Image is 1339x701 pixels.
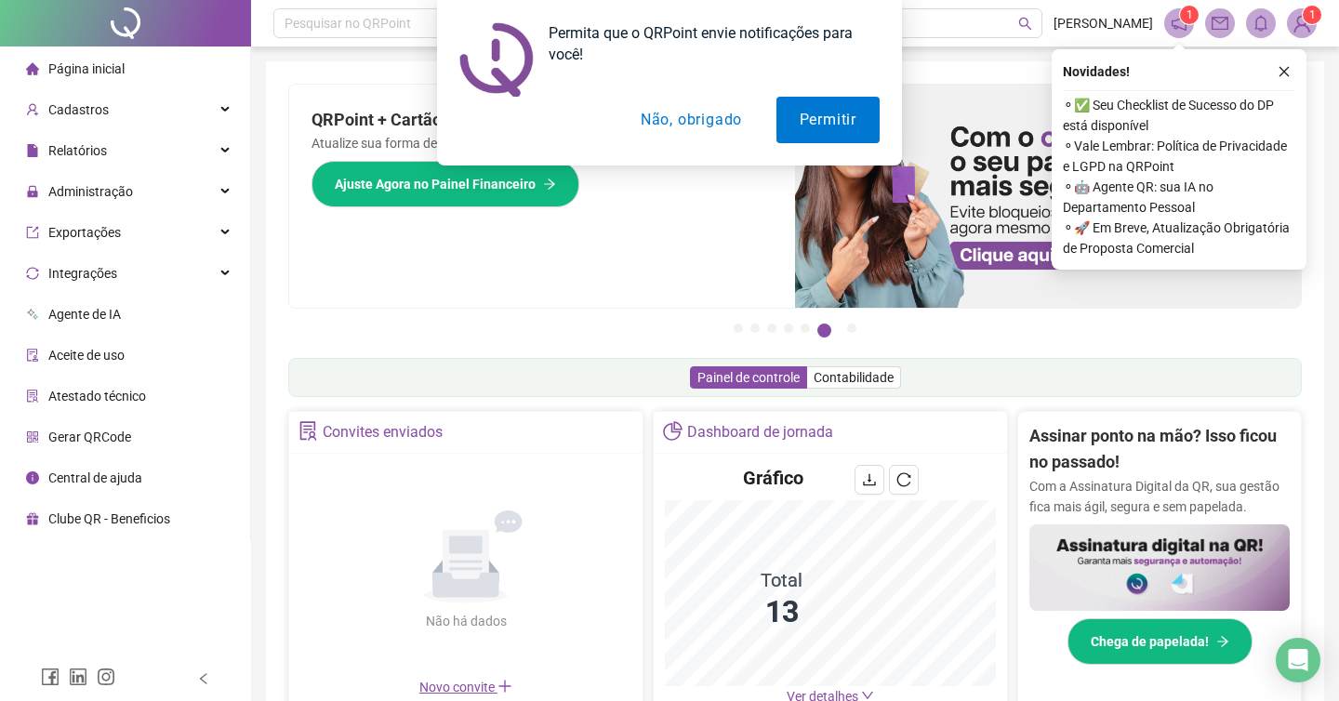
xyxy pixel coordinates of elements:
[687,417,833,448] div: Dashboard de jornada
[862,472,877,487] span: download
[312,161,579,207] button: Ajuste Agora no Painel Financeiro
[48,184,133,199] span: Administração
[48,266,117,281] span: Integrações
[419,680,512,694] span: Novo convite
[767,324,776,333] button: 3
[323,417,443,448] div: Convites enviados
[380,611,551,631] div: Não há dados
[896,472,911,487] span: reload
[335,174,536,194] span: Ajuste Agora no Painel Financeiro
[48,389,146,403] span: Atestado técnico
[1063,218,1295,258] span: ⚬ 🚀 Em Breve, Atualização Obrigatória de Proposta Comercial
[750,324,760,333] button: 2
[26,512,39,525] span: gift
[817,324,831,337] button: 6
[743,465,803,491] h4: Gráfico
[26,430,39,443] span: qrcode
[1029,524,1290,611] img: banner%2F02c71560-61a6-44d4-94b9-c8ab97240462.png
[776,97,880,143] button: Permitir
[784,324,793,333] button: 4
[97,668,115,686] span: instagram
[1216,635,1229,648] span: arrow-right
[26,349,39,362] span: audit
[847,324,856,333] button: 7
[26,390,39,403] span: solution
[48,511,170,526] span: Clube QR - Beneficios
[197,672,210,685] span: left
[543,178,556,191] span: arrow-right
[26,471,39,484] span: info-circle
[69,668,87,686] span: linkedin
[48,348,125,363] span: Aceite de uso
[1067,618,1253,665] button: Chega de papelada!
[795,85,1301,308] img: banner%2F75947b42-3b94-469c-a360-407c2d3115d7.png
[26,185,39,198] span: lock
[298,421,318,441] span: solution
[1029,476,1290,517] p: Com a Assinatura Digital da QR, sua gestão fica mais ágil, segura e sem papelada.
[26,267,39,280] span: sync
[497,679,512,694] span: plus
[663,421,683,441] span: pie-chart
[48,470,142,485] span: Central de ajuda
[48,307,121,322] span: Agente de IA
[41,668,60,686] span: facebook
[814,370,894,385] span: Contabilidade
[459,22,534,97] img: notification icon
[48,430,131,444] span: Gerar QRCode
[1091,631,1209,652] span: Chega de papelada!
[801,324,810,333] button: 5
[617,97,765,143] button: Não, obrigado
[1029,423,1290,476] h2: Assinar ponto na mão? Isso ficou no passado!
[534,22,880,65] div: Permita que o QRPoint envie notificações para você!
[1276,638,1320,682] div: Open Intercom Messenger
[48,225,121,240] span: Exportações
[734,324,743,333] button: 1
[1063,177,1295,218] span: ⚬ 🤖 Agente QR: sua IA no Departamento Pessoal
[26,226,39,239] span: export
[697,370,800,385] span: Painel de controle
